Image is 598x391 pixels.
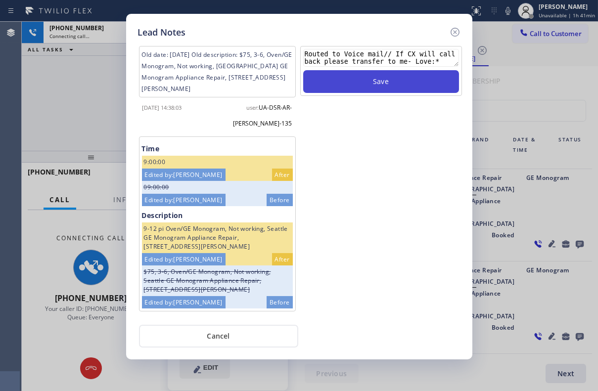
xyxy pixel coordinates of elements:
textarea: Routed to Voice mail// If CX will call back please transfer to me- Love:* [303,49,459,67]
span: user: [224,318,236,325]
span: [DATE] 14:38:26 [142,318,182,325]
div: Edited by: [PERSON_NAME] [142,253,226,265]
span: user: [247,104,259,111]
div: Old date: [DATE] Old description: $75, 3-6, Oven/GE Monogram, Not working, [GEOGRAPHIC_DATA] GE M... [139,46,296,97]
button: Cancel [139,325,298,348]
div: Edited by: [PERSON_NAME] [142,169,226,181]
div: Time [142,142,293,156]
h5: Lead Notes [138,26,186,39]
div: $75, 3-6, Oven/GE Monogram, Not working, Seattle GE Monogram Appliance Repair, [STREET_ADDRESS][P... [142,265,293,296]
div: 9-12 pi Oven/GE Monogram, Not working, Seattle GE Monogram Appliance Repair, [STREET_ADDRESS][PER... [142,222,293,253]
div: Before [267,296,292,308]
div: Before [267,194,292,206]
div: 9:00:00 [142,156,293,169]
span: UA-DSR-AR-[PERSON_NAME]-135 [233,103,292,128]
button: Save [303,70,459,93]
div: After [272,169,293,181]
div: Description [142,209,293,222]
div: Edited by: [PERSON_NAME] [142,194,226,206]
span: [DATE] 14:38:03 [142,104,182,111]
div: Edited by: [PERSON_NAME] [142,296,226,308]
span: PH-CSR-AR-Brittany-018 [236,317,292,342]
div: 09:00:00 [142,181,293,194]
div: After [272,253,293,265]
